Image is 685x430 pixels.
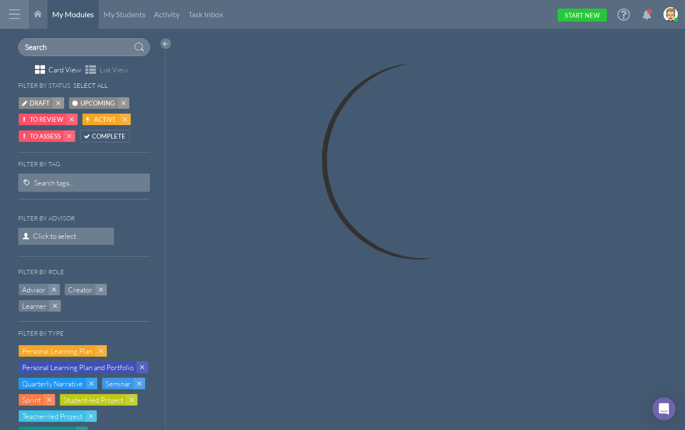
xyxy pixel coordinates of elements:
[18,215,75,222] h6: Filter by Advisor
[92,131,126,141] span: Complete
[34,178,73,188] div: Search tags...
[48,65,81,75] span: Card View
[18,38,150,56] input: Search
[30,131,61,141] span: To Assess
[188,10,223,19] span: Task Inbox
[18,161,150,168] h6: Filter by tag
[63,395,123,405] span: Student-led Project
[22,411,82,421] span: Teacher-led Project
[22,395,41,405] span: Sprint
[18,330,64,337] h6: Filter by type
[30,115,63,125] span: To Review
[68,285,92,295] span: Creator
[103,10,146,19] span: My Students
[73,82,108,89] h6: Select All
[18,268,64,276] h6: Filter by role
[22,362,134,372] span: Personal Learning Plan and Portfolio
[94,115,116,125] span: Active
[18,228,114,245] span: Click to select
[22,379,83,389] span: Quarterly Narrative
[558,9,607,22] a: Start New
[18,82,70,89] h6: Filter by status
[300,38,545,283] img: Loading...
[80,98,115,108] span: Upcoming
[30,98,50,108] span: Draft
[105,379,131,389] span: Seminar
[100,65,128,75] span: List View
[22,285,46,295] span: Advisor
[22,301,46,311] span: Learner
[154,10,180,19] span: Activity
[22,346,92,356] span: Personal Learning Plan
[52,10,94,19] span: My Modules
[652,397,675,420] div: Open Intercom Messenger
[663,7,678,22] img: image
